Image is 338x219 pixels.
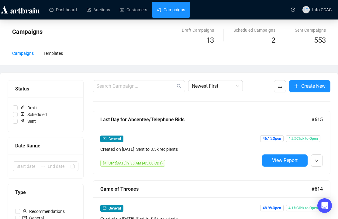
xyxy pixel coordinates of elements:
span: mail [103,137,106,140]
div: Type [15,189,76,196]
span: Campaigns [12,28,43,35]
span: Recommendations [20,208,67,215]
span: plus [294,83,299,88]
span: Newest First [192,80,239,92]
span: to [40,164,45,169]
div: Scheduled Campaigns [233,27,275,34]
span: Create New [301,82,326,90]
span: mail [103,206,106,210]
div: Created on [DATE] | Sent to 8.5k recipients [100,146,260,153]
button: View Report [262,154,308,167]
span: Info CCAG [312,7,332,12]
span: 13 [206,36,214,44]
div: Status [15,85,76,93]
div: Templates [43,50,63,57]
span: 2 [271,36,275,44]
span: Sent [18,118,38,125]
a: Dashboard [49,2,77,18]
div: Draft Campaigns [182,27,214,34]
button: Create New [289,80,330,92]
span: send [103,161,106,165]
span: Scheduled [18,111,49,118]
a: Campaigns [157,2,185,18]
span: swap-right [40,164,45,169]
input: End date [48,163,69,170]
span: General [109,206,121,210]
span: 553 [314,36,326,44]
span: 46.1% Open [260,135,284,142]
span: download [278,83,282,88]
span: 4.1% Click to Open [286,205,320,211]
span: #615 [312,116,323,123]
div: Last Day for Absentee/Telephone Bids [100,116,312,123]
span: 48.9% Open [260,205,284,211]
span: user [22,209,27,213]
span: down [315,159,319,163]
a: Customers [120,2,147,18]
span: General [109,137,121,141]
span: 4.2% Click to Open [286,135,320,142]
span: Sent [DATE] 9:36 AM (-05:00 CDT) [109,161,163,165]
a: Auctions [87,2,110,18]
input: Search Campaign... [96,83,175,90]
div: Game of Thrones [100,185,312,193]
div: Open Intercom Messenger [317,198,332,213]
div: Campaigns [12,50,34,57]
span: question-circle [291,8,295,12]
span: View Report [272,157,298,163]
div: Sent Campaigns [295,27,326,34]
span: Draft [18,104,40,111]
span: search [177,84,181,89]
input: Start date [16,163,38,170]
a: Last Day for Absentee/Telephone Bids#615mailGeneralCreated on [DATE]| Sent to 8.5k recipientssend... [93,111,330,174]
span: #614 [312,185,323,193]
div: Date Range [15,142,76,150]
span: IC [304,6,308,13]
